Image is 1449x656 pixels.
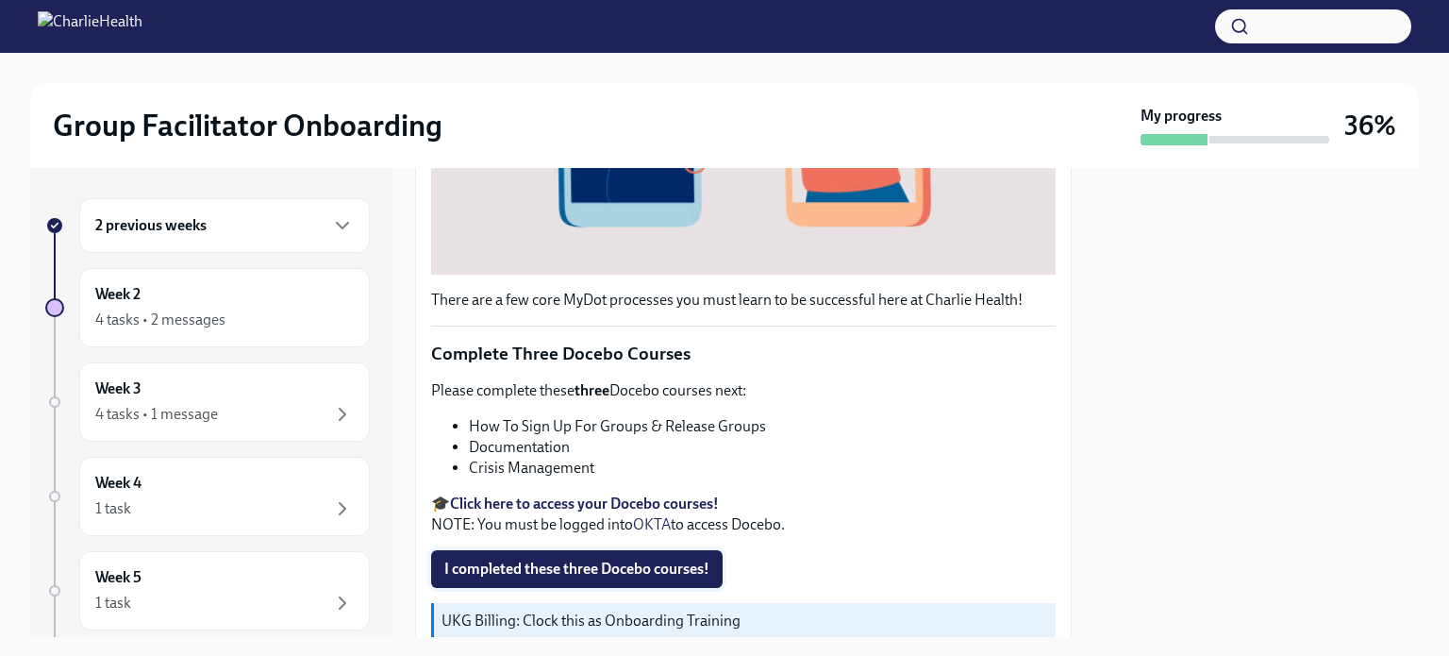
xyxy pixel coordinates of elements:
[95,404,218,425] div: 4 tasks • 1 message
[95,378,142,399] h6: Week 3
[444,560,709,579] span: I completed these three Docebo courses!
[431,342,1056,366] p: Complete Three Docebo Courses
[1344,109,1396,143] h3: 36%
[95,310,225,330] div: 4 tasks • 2 messages
[1141,106,1222,126] strong: My progress
[79,198,370,253] div: 2 previous weeks
[469,416,1056,437] li: How To Sign Up For Groups & Release Groups
[95,567,142,588] h6: Week 5
[431,550,723,588] button: I completed these three Docebo courses!
[45,551,370,631] a: Week 51 task
[450,495,719,513] a: Click here to access your Docebo courses!
[53,107,442,144] h2: Group Facilitator Onboarding
[38,11,142,42] img: CharlieHealth
[45,457,370,536] a: Week 41 task
[95,284,141,305] h6: Week 2
[431,290,1056,311] p: There are a few core MyDot processes you must learn to be successful here at Charlie Health!
[95,473,142,494] h6: Week 4
[431,380,1056,401] p: Please complete these Docebo courses next:
[45,362,370,442] a: Week 34 tasks • 1 message
[431,494,1056,535] p: 🎓 NOTE: You must be logged into to access Docebo.
[469,458,1056,479] li: Crisis Management
[95,593,131,614] div: 1 task
[441,611,1048,631] p: UKG Billing: Clock this as Onboarding Training
[45,268,370,347] a: Week 24 tasks • 2 messages
[633,515,671,533] a: OKTA
[575,381,609,399] strong: three
[95,498,131,519] div: 1 task
[95,215,207,236] h6: 2 previous weeks
[469,437,1056,458] li: Documentation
